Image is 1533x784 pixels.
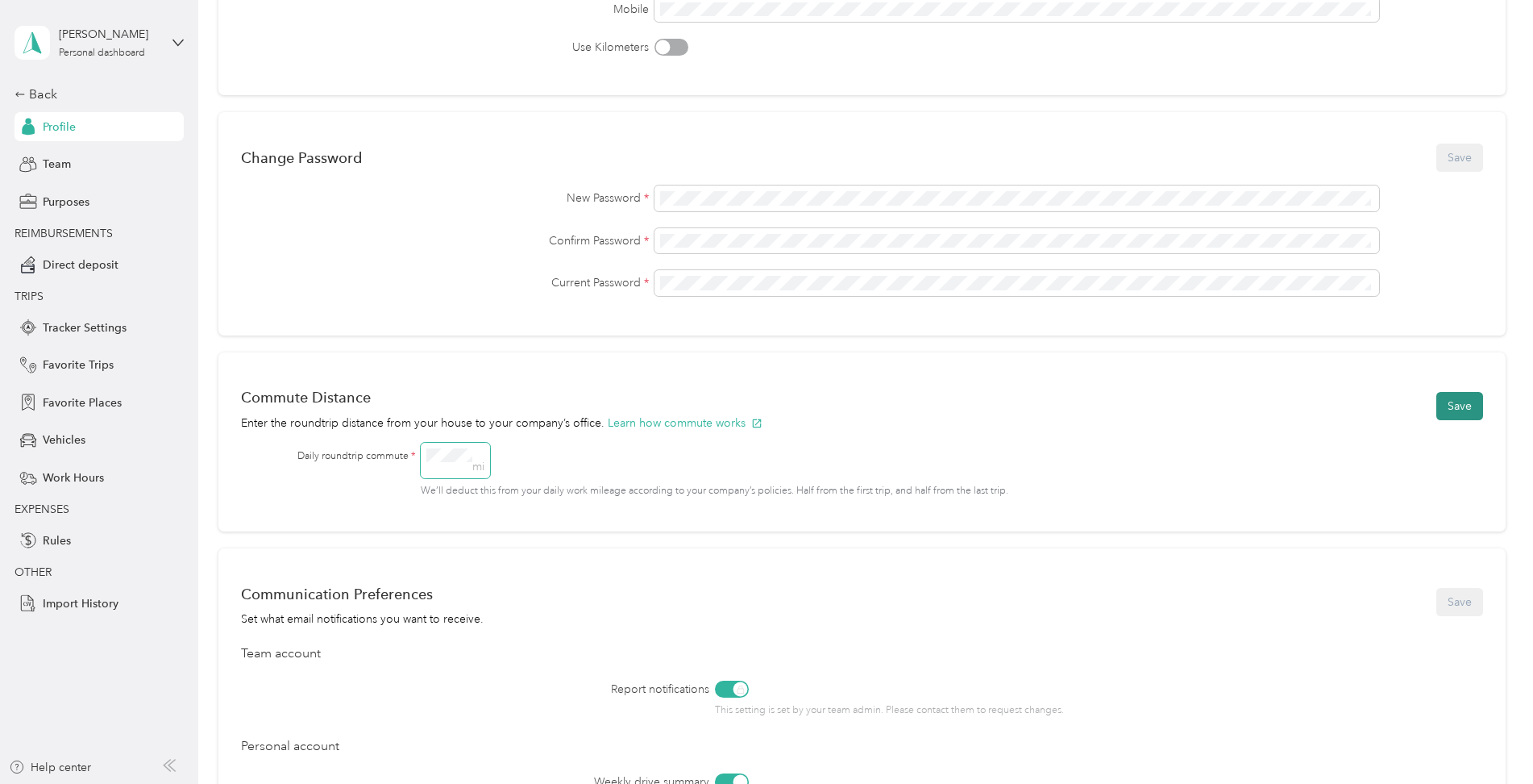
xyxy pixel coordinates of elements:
p: This setting is set by your team admin. Please contact them to request changes. [715,703,1194,718]
button: Help center [9,759,91,776]
label: Use Kilometers [241,39,650,56]
span: Favorite Places [43,394,122,411]
span: Tracker Settings [43,319,127,336]
label: New Password [241,190,650,206]
div: mi [472,461,484,473]
label: Current Password [241,274,650,291]
label: Report notifications [331,681,709,698]
span: OTHER [15,565,52,579]
div: Change Password [241,149,362,166]
iframe: Everlance-gr Chat Button Frame [1443,694,1533,784]
label: Confirm Password [241,232,650,249]
label: Daily roundtrip commute [297,449,415,464]
button: Learn how commute works [608,415,762,432]
span: Vehicles [43,432,85,448]
div: Team account [241,644,1483,664]
span: Import History [43,595,118,612]
p: We’ll deduct this from your daily work mileage according to your company’s policies. Half from th... [421,484,1455,498]
span: Favorite Trips [43,357,114,373]
div: Back [15,85,176,104]
span: TRIPS [15,290,44,303]
span: Profile [43,119,76,136]
label: Mobile [241,1,650,18]
span: REIMBURSEMENTS [15,227,113,240]
div: Commute Distance [241,389,762,406]
div: Set what email notifications you want to receive. [241,611,484,628]
span: Work Hours [43,469,104,486]
div: [PERSON_NAME] [59,26,160,43]
div: Personal dashboard [59,48,145,58]
span: Direct deposit [43,256,118,273]
button: Save [1436,392,1483,420]
span: Team [43,156,71,173]
div: Communication Preferences [241,586,484,603]
span: EXPENSES [15,503,69,516]
span: Purposes [43,194,89,211]
span: Rules [43,532,71,549]
p: Enter the roundtrip distance from your house to your company’s office. [241,415,762,432]
div: Personal account [241,737,1483,757]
